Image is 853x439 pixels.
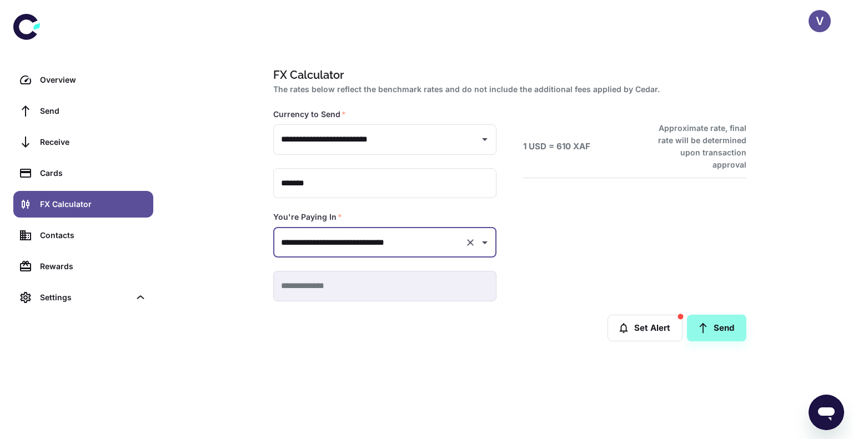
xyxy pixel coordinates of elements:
a: Contacts [13,222,153,249]
button: Open [477,132,493,147]
a: Cards [13,160,153,186]
div: Send [40,105,147,117]
div: FX Calculator [40,198,147,210]
label: Currency to Send [273,109,346,120]
a: FX Calculator [13,191,153,218]
button: V [809,10,831,32]
div: Settings [40,291,130,304]
div: Cards [40,167,147,179]
div: Settings [13,284,153,311]
label: You're Paying In [273,211,342,223]
iframe: Button to launch messaging window [809,395,844,430]
a: Rewards [13,253,153,280]
h1: FX Calculator [273,67,742,83]
button: Set Alert [608,315,683,341]
a: Overview [13,67,153,93]
div: Overview [40,74,147,86]
a: Send [687,315,746,341]
a: Send [13,98,153,124]
div: Rewards [40,260,147,273]
h6: 1 USD = 610 XAF [523,140,590,153]
button: Clear [463,235,478,250]
div: Receive [40,136,147,148]
a: Receive [13,129,153,155]
button: Open [477,235,493,250]
h6: Approximate rate, final rate will be determined upon transaction approval [646,122,746,171]
div: Contacts [40,229,147,241]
